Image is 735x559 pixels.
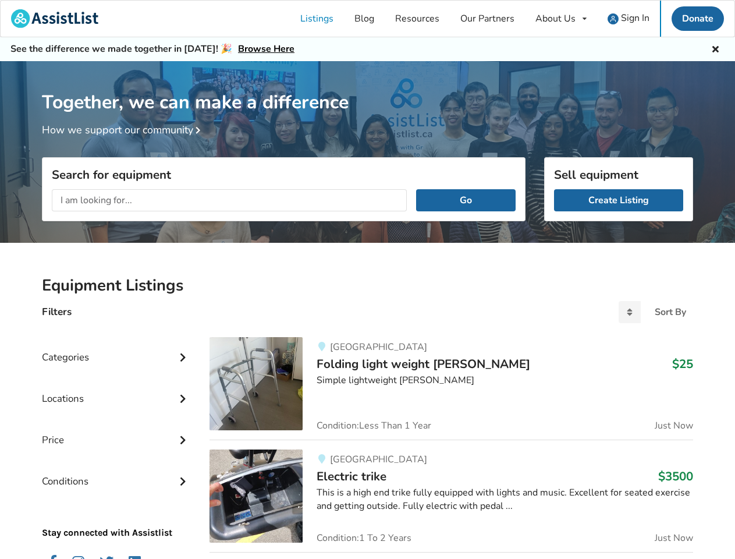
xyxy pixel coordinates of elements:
[655,533,693,543] span: Just Now
[450,1,525,37] a: Our Partners
[317,374,693,387] div: Simple lightweight [PERSON_NAME]
[621,12,649,24] span: Sign In
[655,421,693,430] span: Just Now
[344,1,385,37] a: Blog
[42,61,693,114] h1: Together, we can make a difference
[658,469,693,484] h3: $3500
[330,453,427,466] span: [GEOGRAPHIC_DATA]
[52,189,407,211] input: I am looking for...
[317,533,411,543] span: Condition: 1 To 2 Years
[416,189,516,211] button: Go
[672,6,724,31] a: Donate
[655,307,686,317] div: Sort By
[317,486,693,513] div: This is a high end trike fully equipped with lights and music. Excellent for seated exercise and ...
[42,305,72,319] h4: Filters
[290,1,344,37] a: Listings
[385,1,450,37] a: Resources
[238,43,294,55] a: Browse Here
[535,14,576,23] div: About Us
[330,341,427,353] span: [GEOGRAPHIC_DATA]
[554,189,683,211] a: Create Listing
[317,356,530,372] span: Folding light weight [PERSON_NAME]
[210,440,693,552] a: mobility-electric trike[GEOGRAPHIC_DATA]Electric trike$3500This is a high end trike fully equippe...
[554,167,683,182] h3: Sell equipment
[42,411,191,452] div: Price
[52,167,516,182] h3: Search for equipment
[608,13,619,24] img: user icon
[11,9,98,28] img: assistlist-logo
[597,1,660,37] a: user icon Sign In
[210,337,303,430] img: mobility-folding light weight walker
[42,275,693,296] h2: Equipment Listings
[42,328,191,369] div: Categories
[42,494,191,540] p: Stay connected with Assistlist
[10,43,294,55] h5: See the difference we made together in [DATE]! 🎉
[42,452,191,493] div: Conditions
[42,369,191,411] div: Locations
[210,337,693,440] a: mobility-folding light weight walker [GEOGRAPHIC_DATA]Folding light weight [PERSON_NAME]$25Simple...
[672,356,693,372] h3: $25
[317,421,431,430] span: Condition: Less Than 1 Year
[210,450,303,543] img: mobility-electric trike
[317,468,386,484] span: Electric trike
[42,123,205,137] a: How we support our community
